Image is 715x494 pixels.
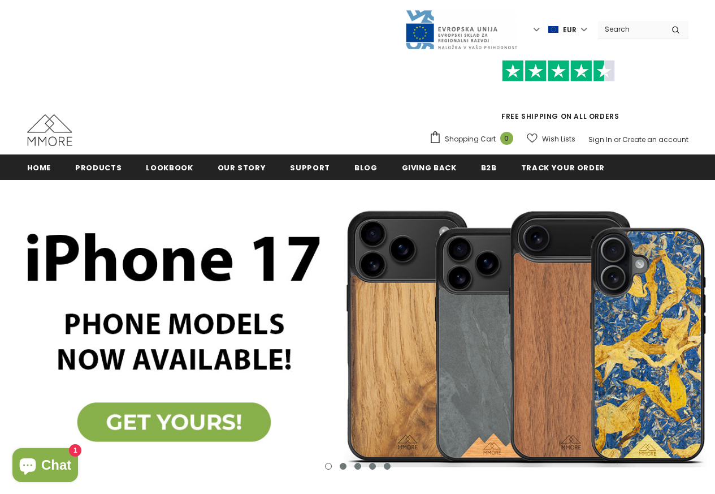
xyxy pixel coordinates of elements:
span: Shopping Cart [445,134,496,145]
span: Our Story [218,162,266,173]
input: Search Site [598,21,663,37]
span: Lookbook [146,162,193,173]
img: Trust Pilot Stars [502,60,615,82]
a: Products [75,154,122,180]
span: 0 [500,132,513,145]
a: Javni Razpis [405,24,518,34]
span: support [290,162,330,173]
img: MMORE Cases [27,114,72,146]
a: B2B [481,154,497,180]
a: Lookbook [146,154,193,180]
span: Products [75,162,122,173]
a: Sign In [588,135,612,144]
button: 4 [369,463,376,470]
a: Shopping Cart 0 [429,131,519,148]
a: Home [27,154,51,180]
img: Javni Razpis [405,9,518,50]
a: Track your order [521,154,605,180]
button: 1 [325,463,332,470]
a: Create an account [622,135,688,144]
span: FREE SHIPPING ON ALL ORDERS [429,65,688,121]
span: Giving back [402,162,457,173]
a: support [290,154,330,180]
button: 2 [340,463,346,470]
span: B2B [481,162,497,173]
button: 5 [384,463,391,470]
inbox-online-store-chat: Shopify online store chat [9,448,81,485]
iframe: Customer reviews powered by Trustpilot [429,81,688,111]
a: Blog [354,154,378,180]
button: 3 [354,463,361,470]
a: Wish Lists [527,129,575,149]
a: Our Story [218,154,266,180]
a: Giving back [402,154,457,180]
span: EUR [563,24,577,36]
span: Blog [354,162,378,173]
span: Home [27,162,51,173]
span: Wish Lists [542,134,575,145]
span: Track your order [521,162,605,173]
span: or [614,135,621,144]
